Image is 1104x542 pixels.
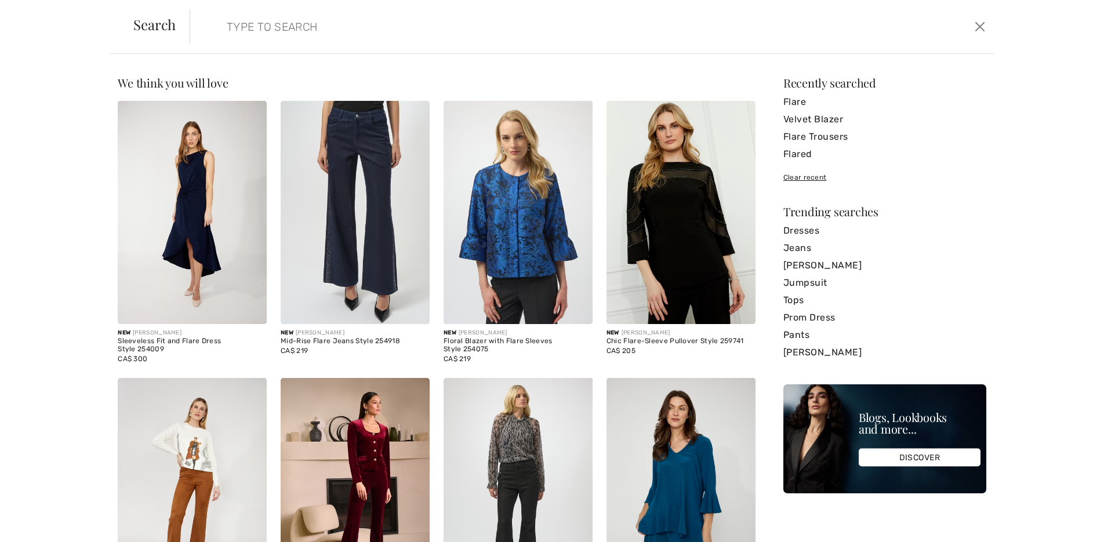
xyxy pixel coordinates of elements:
[118,355,147,363] span: CA$ 300
[783,172,986,183] div: Clear recent
[783,384,986,493] img: Blogs, Lookbooks and more...
[783,309,986,326] a: Prom Dress
[281,337,430,345] div: Mid-Rise Flare Jeans Style 254918
[281,329,430,337] div: [PERSON_NAME]
[783,77,986,89] div: Recently searched
[783,292,986,309] a: Tops
[444,329,456,336] span: New
[281,101,430,324] img: Mid-Rise Flare Jeans Style 254918. Dark Denim Blue
[783,326,986,344] a: Pants
[281,329,293,336] span: New
[118,337,267,354] div: Sleeveless Fit and Flare Dress Style 254009
[444,329,593,337] div: [PERSON_NAME]
[118,329,267,337] div: [PERSON_NAME]
[118,75,228,90] span: We think you will love
[859,412,980,435] div: Blogs, Lookbooks and more...
[118,101,267,324] img: Sleeveless Fit and Flare Dress Style 254009. Midnight
[783,274,986,292] a: Jumpsuit
[444,101,593,324] img: Floral Blazer with Flare Sleeves Style 254075. Black/Blue
[783,145,986,163] a: Flared
[971,17,989,36] button: Close
[783,239,986,257] a: Jeans
[118,329,130,336] span: New
[26,8,50,19] span: Help
[607,101,756,324] img: Chic Flare-Sleeve Pullover Style 259741. Black
[607,337,756,345] div: Chic Flare-Sleeve Pullover Style 259741
[783,111,986,128] a: Velvet Blazer
[783,344,986,361] a: [PERSON_NAME]
[444,355,471,363] span: CA$ 219
[281,347,308,355] span: CA$ 219
[607,329,619,336] span: New
[444,337,593,354] div: Floral Blazer with Flare Sleeves Style 254075
[783,206,986,217] div: Trending searches
[783,93,986,111] a: Flare
[607,329,756,337] div: [PERSON_NAME]
[607,347,635,355] span: CA$ 205
[218,9,783,44] input: TYPE TO SEARCH
[783,257,986,274] a: [PERSON_NAME]
[859,449,980,467] div: DISCOVER
[783,222,986,239] a: Dresses
[133,17,176,31] span: Search
[783,128,986,145] a: Flare Trousers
